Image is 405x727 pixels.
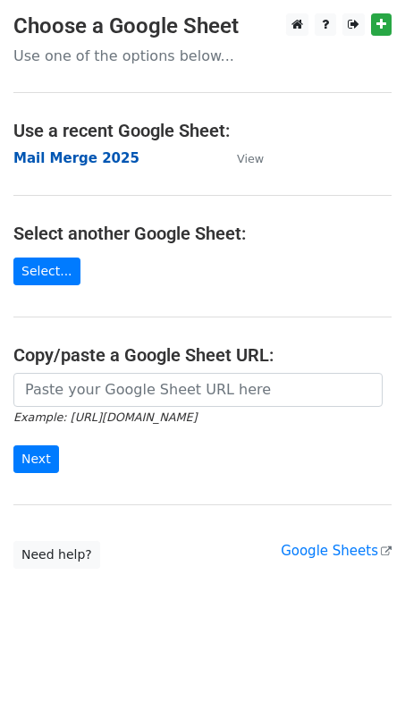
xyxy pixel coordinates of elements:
[13,223,392,244] h4: Select another Google Sheet:
[13,344,392,366] h4: Copy/paste a Google Sheet URL:
[13,13,392,39] h3: Choose a Google Sheet
[13,373,383,407] input: Paste your Google Sheet URL here
[13,541,100,569] a: Need help?
[13,445,59,473] input: Next
[219,150,264,166] a: View
[13,46,392,65] p: Use one of the options below...
[13,258,80,285] a: Select...
[13,410,197,424] small: Example: [URL][DOMAIN_NAME]
[237,152,264,165] small: View
[13,120,392,141] h4: Use a recent Google Sheet:
[281,543,392,559] a: Google Sheets
[13,150,139,166] a: Mail Merge 2025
